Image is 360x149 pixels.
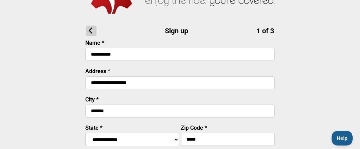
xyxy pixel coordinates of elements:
label: Address * [85,68,110,74]
span: 1 of 3 [257,27,274,35]
h1: Sign up [86,26,274,36]
label: City * [85,96,99,103]
label: Zip Code * [181,125,207,131]
iframe: Toggle Customer Support [332,131,353,146]
label: State * [85,125,102,131]
label: Name * [85,40,104,46]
